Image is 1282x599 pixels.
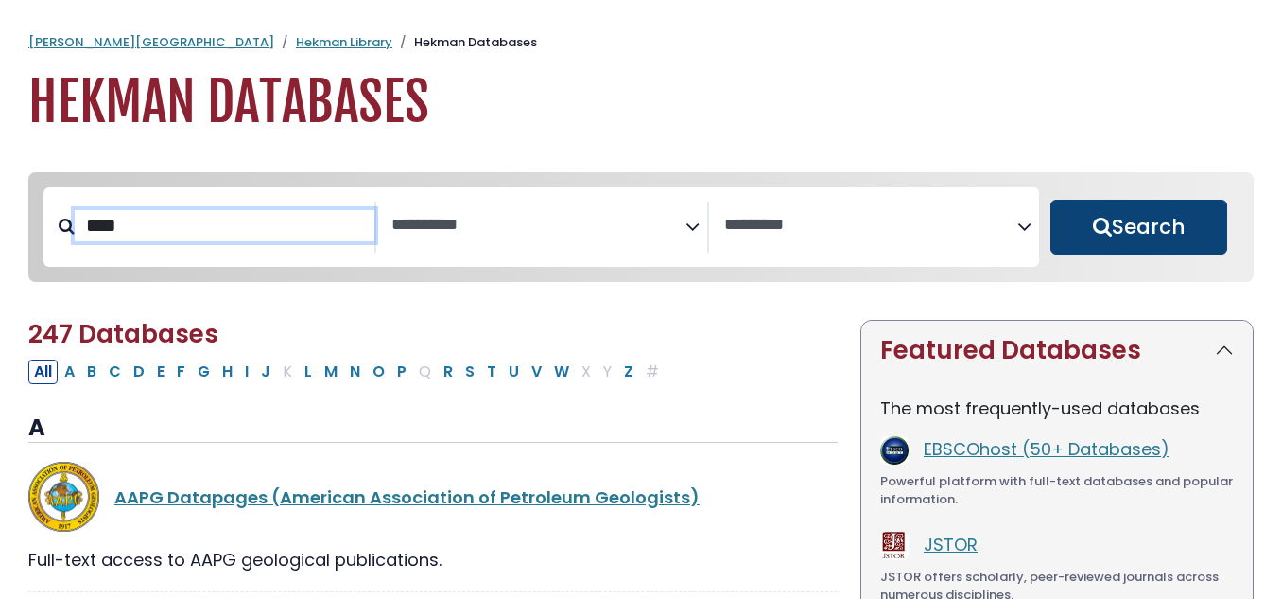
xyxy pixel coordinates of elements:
[28,359,667,382] div: Alpha-list to filter by first letter of database name
[217,360,238,384] button: Filter Results H
[503,360,525,384] button: Filter Results U
[1050,200,1227,255] button: Submit for Search Results
[459,360,480,384] button: Filter Results S
[28,360,58,384] button: All
[392,33,537,52] li: Hekman Databases
[481,360,502,384] button: Filter Results T
[319,360,343,384] button: Filter Results M
[114,485,700,509] a: AAPG Datapages (American Association of Petroleum Geologists)
[151,360,170,384] button: Filter Results E
[28,71,1254,134] h1: Hekman Databases
[391,360,412,384] button: Filter Results P
[548,360,575,384] button: Filter Results W
[28,414,838,443] h3: A
[28,33,274,51] a: [PERSON_NAME][GEOGRAPHIC_DATA]
[128,360,150,384] button: Filter Results D
[724,216,1018,236] textarea: Search
[367,360,390,384] button: Filter Results O
[103,360,127,384] button: Filter Results C
[438,360,459,384] button: Filter Results R
[171,360,191,384] button: Filter Results F
[255,360,276,384] button: Filter Results J
[59,360,80,384] button: Filter Results A
[299,360,318,384] button: Filter Results L
[880,472,1234,509] div: Powerful platform with full-text databases and popular information.
[28,317,218,351] span: 247 Databases
[861,321,1253,380] button: Featured Databases
[618,360,639,384] button: Filter Results Z
[75,210,374,241] input: Search database by title or keyword
[924,533,978,556] a: JSTOR
[526,360,547,384] button: Filter Results V
[239,360,254,384] button: Filter Results I
[192,360,216,384] button: Filter Results G
[81,360,102,384] button: Filter Results B
[28,547,838,573] div: Full-text access to AAPG geological publications.
[28,33,1254,52] nav: breadcrumb
[296,33,392,51] a: Hekman Library
[924,437,1169,461] a: EBSCOhost (50+ Databases)
[391,216,685,236] textarea: Search
[880,396,1234,421] p: The most frequently-used databases
[28,172,1254,282] nav: Search filters
[344,360,366,384] button: Filter Results N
